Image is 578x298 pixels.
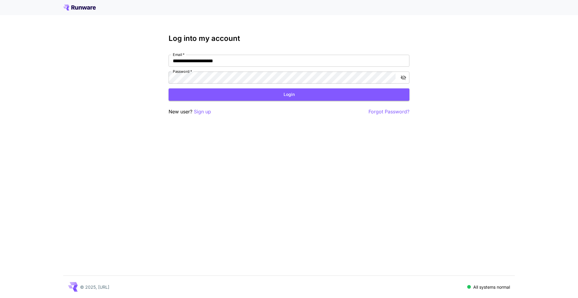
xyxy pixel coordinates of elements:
[169,34,409,43] h3: Log into my account
[80,284,109,290] p: © 2025, [URL]
[368,108,409,115] button: Forgot Password?
[398,72,409,83] button: toggle password visibility
[169,88,409,101] button: Login
[194,108,211,115] button: Sign up
[473,284,510,290] p: All systems normal
[173,69,192,74] label: Password
[169,108,211,115] p: New user?
[173,52,185,57] label: Email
